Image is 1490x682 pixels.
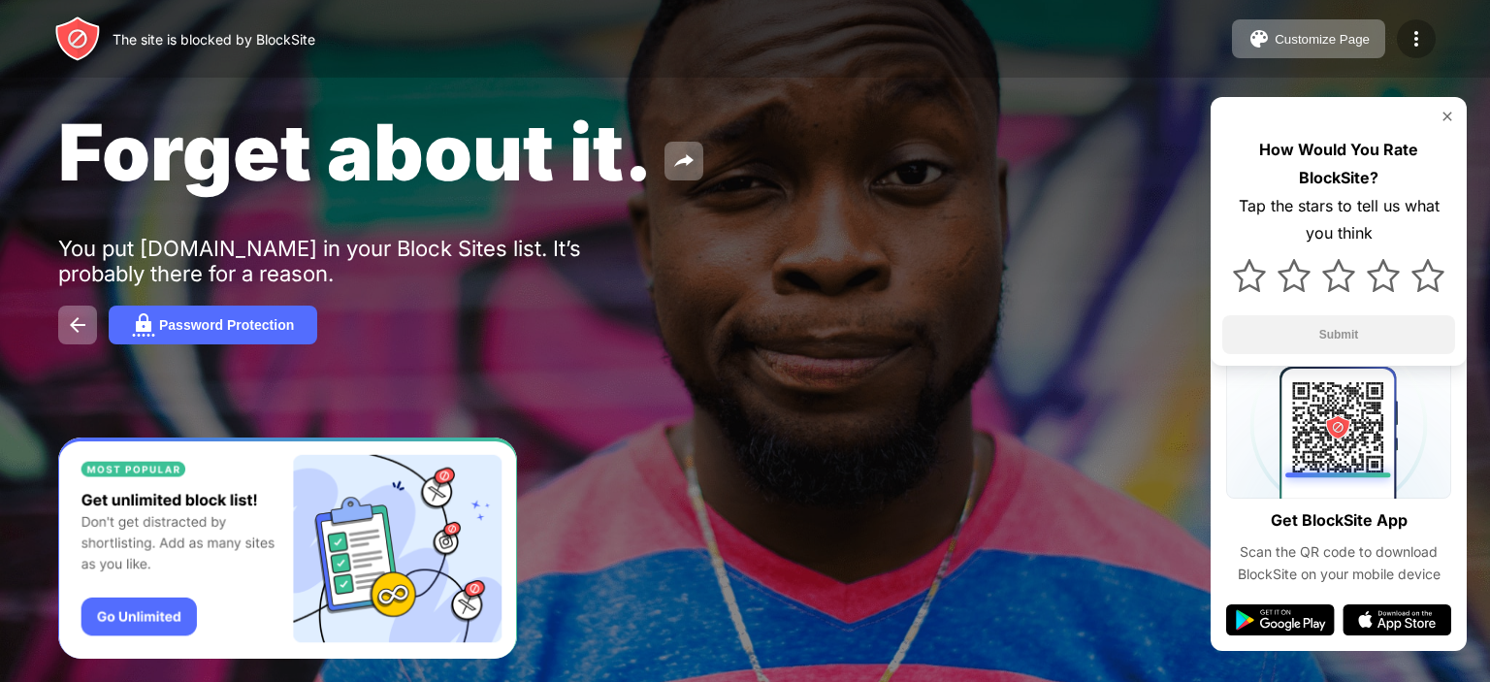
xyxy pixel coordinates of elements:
[66,313,89,337] img: back.svg
[1247,27,1271,50] img: pallet.svg
[1222,192,1455,248] div: Tap the stars to tell us what you think
[132,313,155,337] img: password.svg
[1440,109,1455,124] img: rate-us-close.svg
[1322,259,1355,292] img: star.svg
[54,16,101,62] img: header-logo.svg
[109,306,317,344] button: Password Protection
[1411,259,1444,292] img: star.svg
[1222,315,1455,354] button: Submit
[159,317,294,333] div: Password Protection
[672,149,696,173] img: share.svg
[1271,506,1408,535] div: Get BlockSite App
[58,438,517,660] iframe: Banner
[1232,19,1385,58] button: Customize Page
[113,31,315,48] div: The site is blocked by BlockSite
[1226,541,1451,585] div: Scan the QR code to download BlockSite on your mobile device
[1367,259,1400,292] img: star.svg
[1226,604,1335,635] img: google-play.svg
[1405,27,1428,50] img: menu-icon.svg
[1275,32,1370,47] div: Customize Page
[1343,604,1451,635] img: app-store.svg
[1222,136,1455,192] div: How Would You Rate BlockSite?
[58,105,653,199] span: Forget about it.
[58,236,658,286] div: You put [DOMAIN_NAME] in your Block Sites list. It’s probably there for a reason.
[1233,259,1266,292] img: star.svg
[1278,259,1311,292] img: star.svg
